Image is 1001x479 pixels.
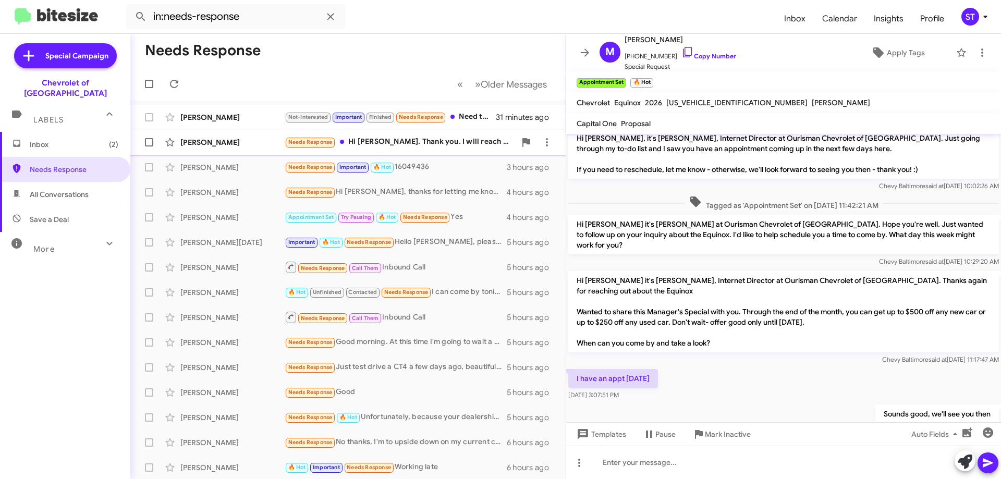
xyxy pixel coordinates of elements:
[288,464,306,471] span: 🔥 Hot
[285,236,507,248] div: Hello [PERSON_NAME], please give me an out the door price and I may be able to get there [DATE] m...
[369,114,392,120] span: Finished
[145,42,261,59] h1: Needs Response
[507,437,557,448] div: 6 hours ago
[879,257,999,265] span: Chevy Baltimore [DATE] 10:29:20 AM
[180,237,285,248] div: [PERSON_NAME][DATE]
[285,311,507,324] div: Inbound Call
[887,43,925,62] span: Apply Tags
[605,44,615,60] span: M
[507,337,557,348] div: 5 hours ago
[705,425,751,444] span: Mark Inactive
[285,386,507,398] div: Good
[507,387,557,398] div: 5 hours ago
[180,462,285,473] div: [PERSON_NAME]
[352,315,379,322] span: Call Them
[301,265,345,272] span: Needs Response
[776,4,814,34] a: Inbox
[507,412,557,423] div: 5 hours ago
[865,4,912,34] a: Insights
[288,414,333,421] span: Needs Response
[180,262,285,273] div: [PERSON_NAME]
[180,337,285,348] div: [PERSON_NAME]
[666,98,808,107] span: [US_VEHICLE_IDENTIFICATION_NUMBER]
[180,387,285,398] div: [PERSON_NAME]
[655,425,676,444] span: Pause
[507,462,557,473] div: 6 hours ago
[347,239,391,245] span: Needs Response
[903,425,970,444] button: Auto Fields
[180,412,285,423] div: [PERSON_NAME]
[126,4,345,29] input: Search
[180,212,285,223] div: [PERSON_NAME]
[180,112,285,122] div: [PERSON_NAME]
[322,239,340,245] span: 🔥 Hot
[313,289,341,296] span: Unfinished
[879,182,999,190] span: Chevy Baltimore [DATE] 10:02:26 AM
[506,212,557,223] div: 4 hours ago
[288,389,333,396] span: Needs Response
[285,161,507,173] div: 16049436
[929,355,947,363] span: said at
[288,189,333,195] span: Needs Response
[496,112,557,122] div: 31 minutes ago
[30,189,89,200] span: All Conversations
[348,289,377,296] span: Contacted
[285,361,507,373] div: Just test drive a CT4 a few days ago, beautiful car, just too small
[285,286,507,298] div: I can come by tonight
[506,187,557,198] div: 4 hours ago
[507,237,557,248] div: 5 hours ago
[645,98,662,107] span: 2026
[912,4,953,34] a: Profile
[373,164,391,170] span: 🔥 Hot
[180,187,285,198] div: [PERSON_NAME]
[911,425,961,444] span: Auto Fields
[575,425,626,444] span: Templates
[625,33,736,46] span: [PERSON_NAME]
[953,8,990,26] button: ST
[844,43,951,62] button: Apply Tags
[568,129,999,179] p: Hi [PERSON_NAME], it's [PERSON_NAME], Internet Director at Ourisman Chevrolet of [GEOGRAPHIC_DATA...
[180,162,285,173] div: [PERSON_NAME]
[568,369,658,388] p: I have an appt [DATE]
[625,62,736,72] span: Special Request
[507,287,557,298] div: 5 hours ago
[30,139,118,150] span: Inbox
[681,52,736,60] a: Copy Number
[45,51,108,61] span: Special Campaign
[288,214,334,220] span: Appointment Set
[875,404,999,423] p: Sounds good, we'll see you then
[568,271,999,352] p: Hi [PERSON_NAME] it's [PERSON_NAME], Internet Director at Ourisman Chevrolet of [GEOGRAPHIC_DATA]...
[180,287,285,298] div: [PERSON_NAME]
[180,312,285,323] div: [PERSON_NAME]
[14,43,117,68] a: Special Campaign
[384,289,429,296] span: Needs Response
[285,211,506,223] div: Yes
[451,73,553,95] nav: Page navigation example
[577,78,626,88] small: Appointment Set
[285,111,496,123] div: Need to have sunroof sorry
[288,439,333,446] span: Needs Response
[577,119,617,128] span: Capital One
[568,391,619,399] span: [DATE] 3:07:51 PM
[882,355,999,363] span: Chevy Baltimore [DATE] 11:17:47 AM
[621,119,651,128] span: Proposal
[925,257,944,265] span: said at
[288,164,333,170] span: Needs Response
[812,98,870,107] span: [PERSON_NAME]
[814,4,865,34] a: Calendar
[457,78,463,91] span: «
[630,78,653,88] small: 🔥 Hot
[507,312,557,323] div: 5 hours ago
[335,114,362,120] span: Important
[634,425,684,444] button: Pause
[285,136,516,148] div: Hi [PERSON_NAME]. Thank you. I will reach out if I'd like to take a look. Can you send me the lin...
[180,437,285,448] div: [PERSON_NAME]
[507,262,557,273] div: 5 hours ago
[507,162,557,173] div: 3 hours ago
[313,464,340,471] span: Important
[288,364,333,371] span: Needs Response
[301,315,345,322] span: Needs Response
[347,464,391,471] span: Needs Response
